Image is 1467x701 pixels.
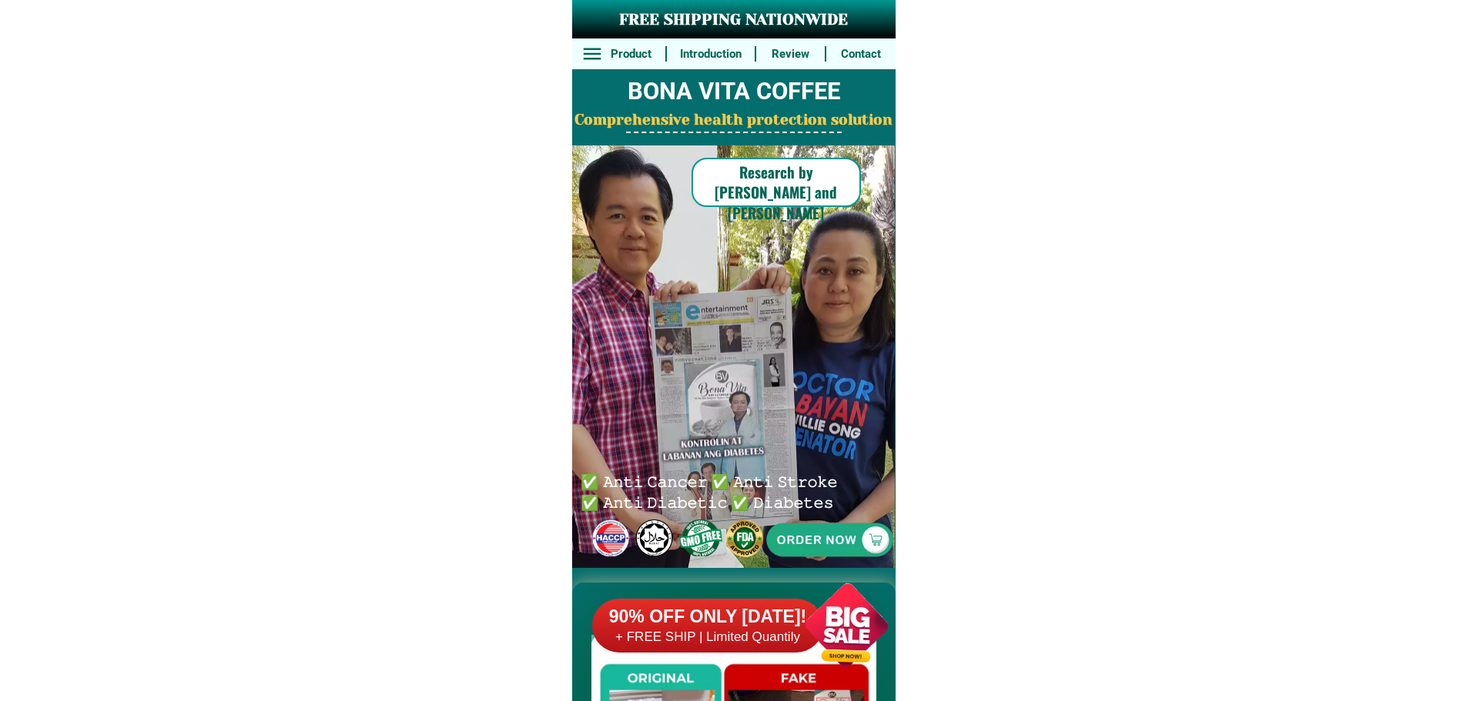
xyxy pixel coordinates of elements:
h2: Comprehensive health protection solution [572,109,896,132]
h6: Research by [PERSON_NAME] and [PERSON_NAME] [692,162,861,223]
h6: 90% OFF ONLY [DATE]! [592,606,823,629]
h6: Contact [835,45,887,63]
h3: FREE SHIPPING NATIONWIDE [572,8,896,32]
h6: Review [765,45,817,63]
h2: FAKE VS ORIGINAL [572,595,896,636]
h6: Introduction [675,45,746,63]
h6: ✅ 𝙰𝚗𝚝𝚒 𝙲𝚊𝚗𝚌𝚎𝚛 ✅ 𝙰𝚗𝚝𝚒 𝚂𝚝𝚛𝚘𝚔𝚎 ✅ 𝙰𝚗𝚝𝚒 𝙳𝚒𝚊𝚋𝚎𝚝𝚒𝚌 ✅ 𝙳𝚒𝚊𝚋𝚎𝚝𝚎𝚜 [581,470,844,511]
h6: Product [605,45,657,63]
h2: BONA VITA COFFEE [572,74,896,110]
h6: + FREE SHIP | Limited Quantily [592,629,823,646]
